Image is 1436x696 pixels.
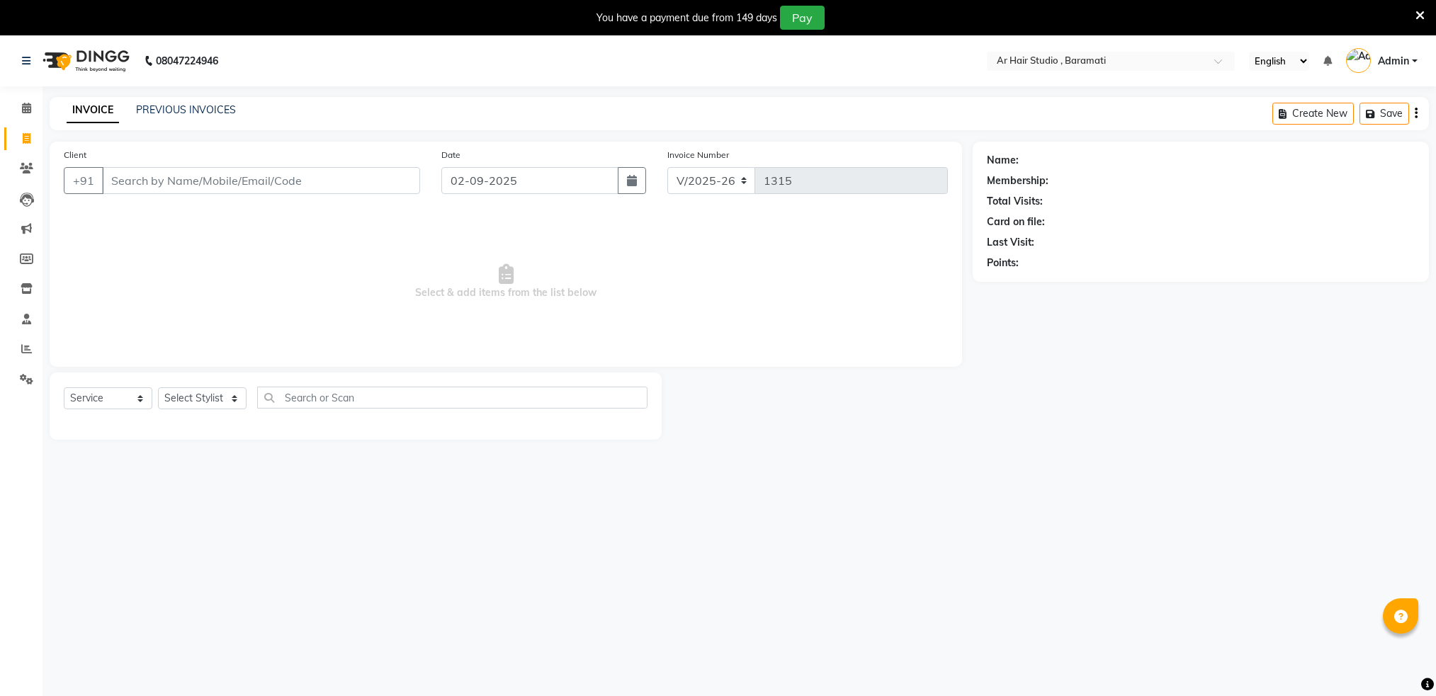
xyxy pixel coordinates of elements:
button: +91 [64,167,103,194]
iframe: chat widget [1376,639,1422,682]
div: Total Visits: [987,194,1043,209]
b: 08047224946 [156,41,218,81]
button: Pay [780,6,825,30]
button: Create New [1272,103,1354,125]
div: Card on file: [987,215,1045,229]
input: Search or Scan [257,387,648,409]
a: INVOICE [67,98,119,123]
label: Client [64,149,86,161]
label: Date [441,149,460,161]
a: PREVIOUS INVOICES [136,103,236,116]
div: Last Visit: [987,235,1034,250]
div: Name: [987,153,1019,168]
input: Search by Name/Mobile/Email/Code [102,167,420,194]
div: You have a payment due from 149 days [597,11,777,25]
button: Save [1359,103,1409,125]
div: Membership: [987,173,1048,188]
span: Select & add items from the list below [64,211,948,353]
img: Admin [1346,48,1371,73]
div: Points: [987,256,1019,270]
span: Admin [1378,54,1409,69]
label: Invoice Number [667,149,729,161]
img: logo [36,41,133,81]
